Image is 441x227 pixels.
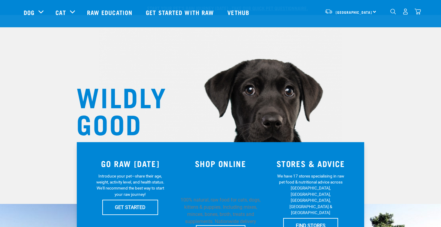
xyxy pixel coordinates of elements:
a: GET STARTED [102,200,158,215]
a: Dog [24,8,34,17]
p: We have 17 stores specialising in raw pet food & nutritional advice across [GEOGRAPHIC_DATA], [GE... [275,173,346,216]
h3: STORES & ADVICE [269,159,352,168]
a: Vethub [221,0,257,24]
img: user.png [402,8,409,15]
img: van-moving.png [325,9,333,14]
a: Cat [55,8,66,17]
p: Introduce your pet—share their age, weight, activity level, and health status. We'll recommend th... [95,173,166,198]
span: [GEOGRAPHIC_DATA] [336,11,372,13]
a: Raw Education [81,0,140,24]
h1: WILDLY GOOD NUTRITION [76,82,196,163]
p: 100% natural, raw food for cats, dogs, kittens & puppies. Including mixes, minces, bones, broth, ... [179,196,262,225]
h3: GO RAW [DATE] [89,159,172,168]
img: home-icon@2x.png [415,8,421,15]
img: home-icon-1@2x.png [390,9,396,14]
h3: SHOP ONLINE [179,159,262,168]
a: Get started with Raw [140,0,221,24]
